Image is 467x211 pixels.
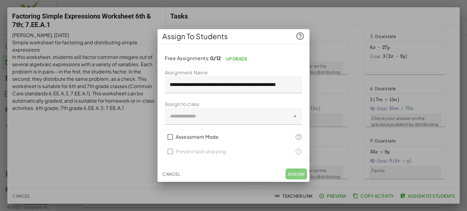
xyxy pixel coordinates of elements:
[162,171,180,177] span: Cancel
[165,53,302,64] p: Free Assignments:
[162,32,228,41] span: Assign To Students
[176,130,219,144] label: Assessment Mode
[165,69,208,76] label: Assignment Name
[221,53,252,64] a: Upgrade
[165,100,199,108] label: Assign to class
[226,56,247,61] span: Upgrade
[160,168,183,179] button: Cancel
[210,55,221,61] span: 0/12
